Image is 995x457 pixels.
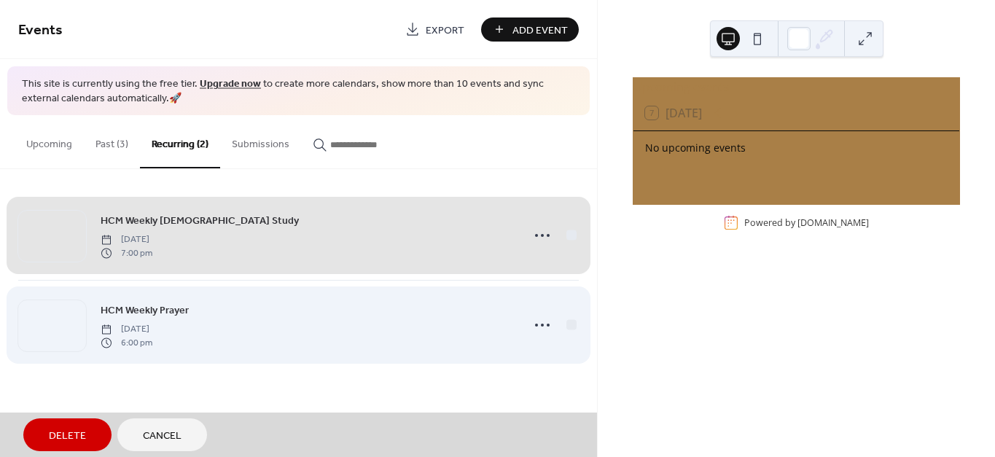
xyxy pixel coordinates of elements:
span: Cancel [143,429,182,444]
a: Upgrade now [200,74,261,94]
span: Export [426,23,464,38]
div: No upcoming events [645,140,948,155]
a: [DOMAIN_NAME] [797,216,869,229]
button: Recurring (2) [140,115,220,168]
button: Submissions [220,115,301,167]
div: Powered by [744,216,869,229]
span: Delete [49,429,86,444]
div: Upcoming events [633,78,959,95]
button: Add Event [481,17,579,42]
button: Cancel [117,418,207,451]
span: Add Event [512,23,568,38]
span: This site is currently using the free tier. to create more calendars, show more than 10 events an... [22,77,575,106]
span: Events [18,16,63,44]
button: Past (3) [84,115,140,167]
a: Export [394,17,475,42]
button: Upcoming [15,115,84,167]
button: Delete [23,418,112,451]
